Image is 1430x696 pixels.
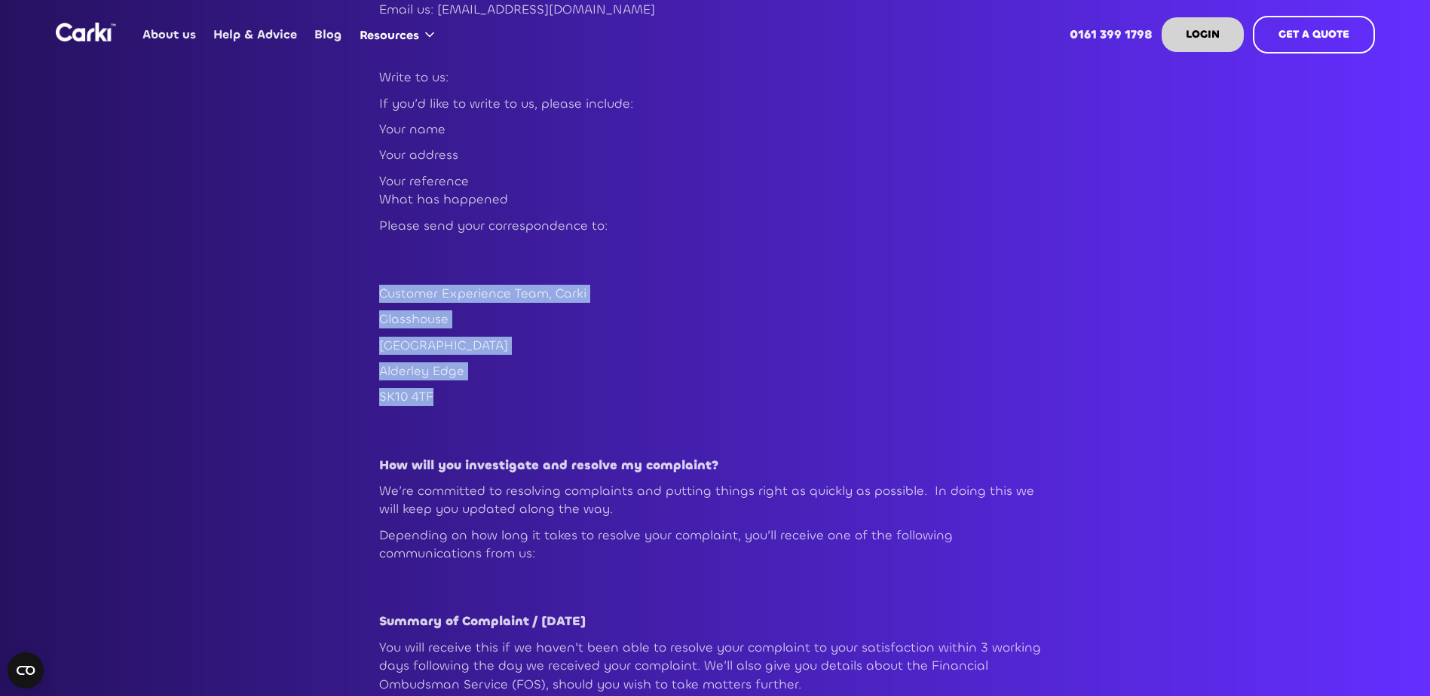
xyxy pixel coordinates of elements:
[379,639,1052,694] p: You will receive this if we haven’t been able to resolve your complaint to your satisfaction with...
[379,95,1052,113] p: If you’d like to write to us, please include:
[379,121,1052,139] p: Your name
[379,613,586,630] strong: Summary of Complaint / [DATE]
[1186,27,1220,41] strong: LOGIN
[379,217,1052,235] p: Please send your correspondence to:
[379,457,719,474] strong: How will you investigate and resolve my complaint?
[379,482,1052,519] p: We’re committed to resolving complaints and putting things right as quickly as possible. In doing...
[379,69,1052,87] p: Write to us:
[379,250,1052,277] h2: ‍
[379,422,1052,449] h2: ‍
[1162,17,1244,52] a: LOGIN
[1061,5,1161,64] a: 0161 399 1798
[379,172,1052,209] p: Your reference What has happened
[306,5,351,64] a: Blog
[379,310,1052,328] p: Glasshouse
[56,23,116,41] img: Logo
[1253,16,1375,53] a: GET A QUOTE
[205,5,306,64] a: Help & Advice
[1070,26,1153,42] strong: 0161 399 1798
[351,6,449,63] div: Resources
[379,146,1052,164] p: Your address
[379,285,1052,303] p: Customer Experience Team, Carki
[1278,27,1349,41] strong: GET A QUOTE
[379,337,1052,355] p: [GEOGRAPHIC_DATA]
[379,578,1052,605] h2: ‍
[360,27,419,44] div: Resources
[134,5,205,64] a: About us
[8,652,44,688] button: Open CMP widget
[379,527,1052,563] p: Depending on how long it takes to resolve your complaint, you’ll receive one of the following com...
[379,388,1052,406] p: SK10 4TF
[56,23,116,41] a: home
[379,362,1052,380] p: Alderley Edge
